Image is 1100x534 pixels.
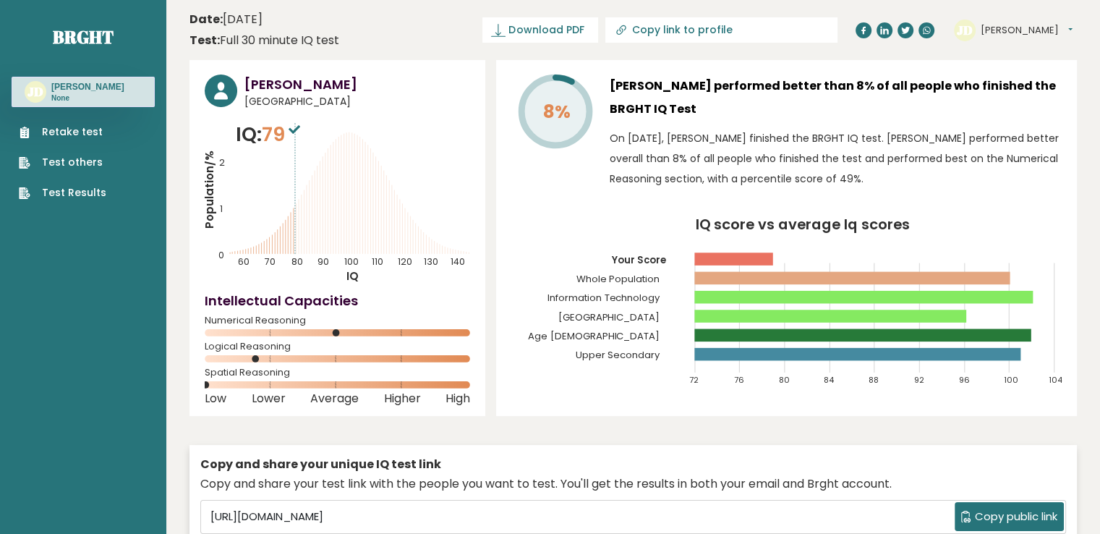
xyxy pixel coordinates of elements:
[558,310,660,324] tspan: [GEOGRAPHIC_DATA]
[824,374,835,386] tspan: 84
[610,75,1062,121] h3: [PERSON_NAME] performed better than 8% of all people who finished the BRGHT IQ Test
[1049,374,1064,386] tspan: 104
[205,344,470,349] span: Logical Reasoning
[696,214,911,234] tspan: IQ score vs average Iq scores
[869,374,879,386] tspan: 88
[372,255,383,268] tspan: 110
[780,374,790,386] tspan: 80
[236,120,304,149] p: IQ:
[424,255,438,268] tspan: 130
[914,374,924,386] tspan: 92
[189,11,263,28] time: [DATE]
[451,255,465,268] tspan: 140
[205,318,470,323] span: Numerical Reasoning
[734,374,744,386] tspan: 76
[189,32,220,48] b: Test:
[53,25,114,48] a: Brght
[252,396,286,402] span: Lower
[508,22,584,38] span: Download PDF
[205,396,226,402] span: Low
[189,32,339,49] div: Full 30 minute IQ test
[957,21,973,38] text: JD
[384,396,421,402] span: Higher
[200,456,1066,473] div: Copy and share your unique IQ test link
[202,151,217,229] tspan: Population/%
[51,93,124,103] p: None
[189,11,223,27] b: Date:
[547,291,661,305] tspan: Information Technology
[528,329,660,343] tspan: Age [DEMOGRAPHIC_DATA]
[219,156,225,169] tspan: 2
[612,253,667,267] tspan: Your Score
[975,509,1057,525] span: Copy public link
[205,291,470,310] h4: Intellectual Capacities
[576,272,660,286] tspan: Whole Population
[19,155,106,170] a: Test others
[19,124,106,140] a: Retake test
[317,255,329,268] tspan: 90
[244,94,470,109] span: [GEOGRAPHIC_DATA]
[346,268,359,284] tspan: IQ
[51,81,124,93] h3: [PERSON_NAME]
[445,396,470,402] span: High
[398,255,412,268] tspan: 120
[689,374,699,386] tspan: 72
[291,255,303,268] tspan: 80
[205,370,470,376] span: Spatial Reasoning
[543,99,571,124] tspan: 8%
[218,249,224,261] tspan: 0
[244,75,470,94] h3: [PERSON_NAME]
[1005,374,1019,386] tspan: 100
[981,23,1073,38] button: [PERSON_NAME]
[19,185,106,200] a: Test Results
[344,255,359,268] tspan: 100
[310,396,359,402] span: Average
[220,203,223,215] tspan: 1
[482,17,598,43] a: Download PDF
[265,255,276,268] tspan: 70
[576,348,661,362] tspan: Upper Secondary
[239,255,250,268] tspan: 60
[610,128,1062,189] p: On [DATE], [PERSON_NAME] finished the BRGHT IQ test. [PERSON_NAME] performed better overall than ...
[200,475,1066,493] div: Copy and share your test link with the people you want to test. You'll get the results in both yo...
[262,121,304,148] span: 79
[955,502,1064,531] button: Copy public link
[27,83,43,100] text: JD
[959,374,970,386] tspan: 96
